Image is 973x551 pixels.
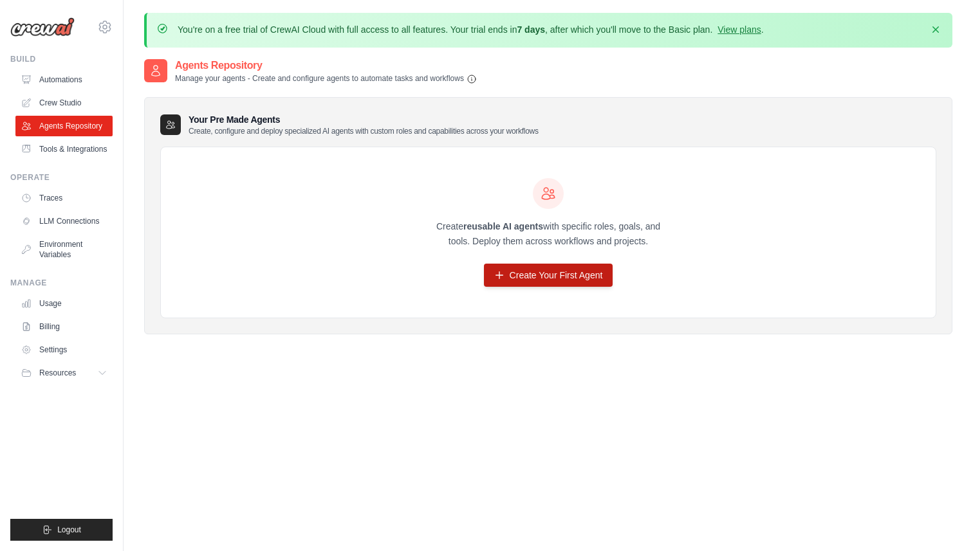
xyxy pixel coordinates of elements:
a: Traces [15,188,113,208]
img: Logo [10,17,75,37]
a: Usage [15,293,113,314]
p: Create, configure and deploy specialized AI agents with custom roles and capabilities across your... [189,126,539,136]
a: Tools & Integrations [15,139,113,159]
p: Manage your agents - Create and configure agents to automate tasks and workflows [175,73,477,84]
div: Manage [10,278,113,288]
p: You're on a free trial of CrewAI Cloud with full access to all features. Your trial ends in , aft... [178,23,764,36]
a: Agents Repository [15,116,113,136]
h2: Agents Repository [175,58,477,73]
a: Settings [15,339,113,360]
a: Crew Studio [15,93,113,113]
strong: 7 days [517,24,545,35]
a: Create Your First Agent [484,264,613,287]
button: Resources [15,363,113,383]
div: Build [10,54,113,64]
a: View plans [718,24,761,35]
span: Logout [57,525,81,535]
h3: Your Pre Made Agents [189,113,539,136]
p: Create with specific roles, goals, and tools. Deploy them across workflows and projects. [425,219,672,249]
div: Operate [10,172,113,183]
a: LLM Connections [15,211,113,231]
span: Resources [39,368,76,378]
a: Billing [15,316,113,337]
a: Environment Variables [15,234,113,265]
a: Automations [15,69,113,90]
button: Logout [10,519,113,541]
strong: reusable AI agents [463,221,543,231]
